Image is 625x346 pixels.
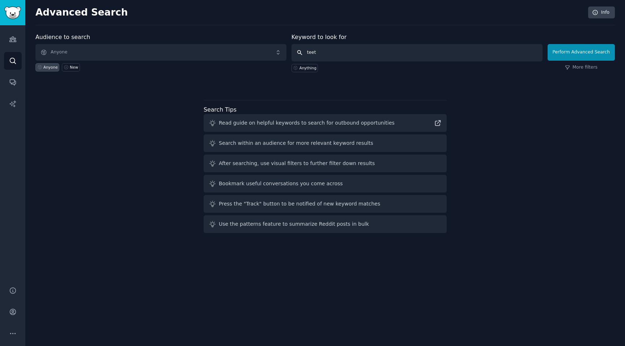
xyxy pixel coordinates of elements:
[35,34,90,40] label: Audience to search
[70,65,78,70] div: New
[299,65,316,70] div: Anything
[292,34,347,40] label: Keyword to look for
[588,7,615,19] a: Info
[43,65,58,70] div: Anyone
[219,139,373,147] div: Search within an audience for more relevant keyword results
[219,119,395,127] div: Read guide on helpful keywords to search for outbound opportunities
[548,44,615,61] button: Perform Advanced Search
[219,180,343,187] div: Bookmark useful conversations you come across
[35,7,584,18] h2: Advanced Search
[4,7,21,19] img: GummySearch logo
[292,44,543,61] input: Any keyword
[204,106,237,113] label: Search Tips
[219,160,375,167] div: After searching, use visual filters to further filter down results
[35,44,286,61] button: Anyone
[62,63,80,72] a: New
[219,200,380,208] div: Press the "Track" button to be notified of new keyword matches
[219,220,369,228] div: Use the patterns feature to summarize Reddit posts in bulk
[565,64,598,71] a: More filters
